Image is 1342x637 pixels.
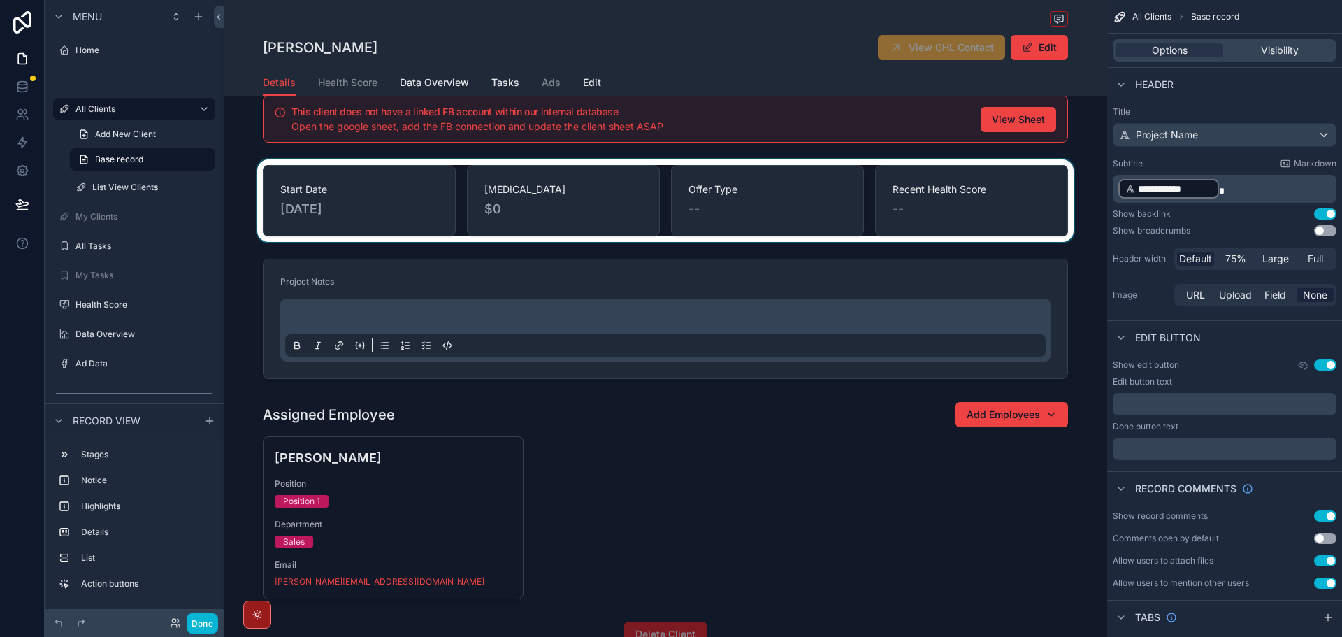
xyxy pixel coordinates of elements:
[318,70,377,98] a: Health Score
[75,241,212,252] label: All Tasks
[583,76,601,90] span: Edit
[95,129,156,140] span: Add New Client
[1135,331,1201,345] span: Edit button
[1113,158,1143,169] label: Subtitle
[1113,106,1336,117] label: Title
[1113,578,1249,589] div: Allow users to mention other users
[75,299,212,310] label: Health Score
[1280,158,1336,169] a: Markdown
[263,76,296,90] span: Details
[81,449,210,460] label: Stages
[1136,128,1198,142] span: Project Name
[1135,610,1160,624] span: Tabs
[318,76,377,90] span: Health Score
[263,70,296,96] a: Details
[75,103,187,115] label: All Clients
[1152,43,1188,57] span: Options
[81,475,210,486] label: Notice
[542,70,561,98] a: Ads
[1303,288,1327,302] span: None
[263,38,377,57] h1: [PERSON_NAME]
[1113,555,1213,566] div: Allow users to attach files
[1132,11,1171,22] span: All Clients
[1113,393,1336,415] div: scrollable content
[1113,123,1336,147] button: Project Name
[1113,208,1171,220] div: Show backlink
[73,10,102,24] span: Menu
[1011,35,1068,60] button: Edit
[1113,510,1208,522] div: Show record comments
[53,294,215,316] a: Health Score
[1113,376,1172,387] label: Edit button text
[1261,43,1299,57] span: Visibility
[75,329,212,340] label: Data Overview
[73,414,140,428] span: Record view
[1225,252,1246,266] span: 75%
[53,264,215,287] a: My Tasks
[75,358,212,369] label: Ad Data
[1186,288,1205,302] span: URL
[1219,288,1252,302] span: Upload
[491,76,519,90] span: Tasks
[75,211,212,222] label: My Clients
[95,154,143,165] span: Base record
[81,578,210,589] label: Action buttons
[187,613,218,634] button: Done
[1113,533,1219,544] div: Comments open by default
[1113,225,1190,236] div: Show breadcrumbs
[53,352,215,375] a: Ad Data
[53,235,215,257] a: All Tasks
[53,323,215,345] a: Data Overview
[400,76,469,90] span: Data Overview
[81,501,210,512] label: Highlights
[70,176,215,199] a: List View Clients
[70,148,215,171] a: Base record
[1113,359,1179,371] label: Show edit button
[542,76,561,90] span: Ads
[81,552,210,564] label: List
[1308,252,1323,266] span: Full
[75,45,212,56] label: Home
[53,206,215,228] a: My Clients
[491,70,519,98] a: Tasks
[75,270,212,281] label: My Tasks
[1179,252,1212,266] span: Default
[1294,158,1336,169] span: Markdown
[81,527,210,538] label: Details
[1113,175,1336,203] div: scrollable content
[70,123,215,145] a: Add New Client
[1113,438,1336,460] div: scrollable content
[583,70,601,98] a: Edit
[92,182,212,193] label: List View Clients
[1264,288,1286,302] span: Field
[1113,289,1169,301] label: Image
[1135,78,1174,92] span: Header
[53,98,215,120] a: All Clients
[1113,253,1169,264] label: Header width
[1135,482,1236,496] span: Record comments
[53,39,215,62] a: Home
[1262,252,1289,266] span: Large
[400,70,469,98] a: Data Overview
[45,437,224,609] div: scrollable content
[1191,11,1239,22] span: Base record
[1113,421,1178,432] label: Done button text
